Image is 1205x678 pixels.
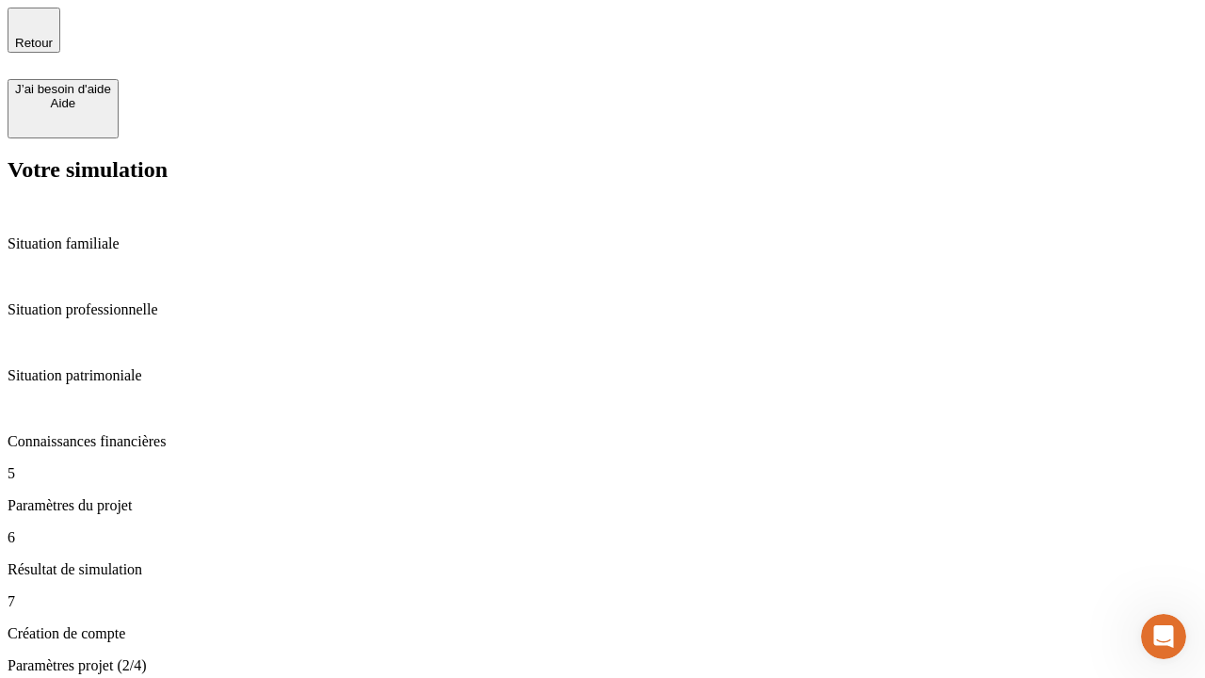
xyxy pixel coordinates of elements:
div: J’ai besoin d'aide [15,82,111,96]
p: Connaissances financières [8,433,1197,450]
p: Paramètres du projet [8,497,1197,514]
button: Retour [8,8,60,53]
p: Situation professionnelle [8,301,1197,318]
p: Situation familiale [8,235,1197,252]
div: Aide [15,96,111,110]
span: Retour [15,36,53,50]
p: Paramètres projet (2/4) [8,657,1197,674]
p: 7 [8,593,1197,610]
p: 6 [8,529,1197,546]
button: J’ai besoin d'aideAide [8,79,119,138]
p: Création de compte [8,625,1197,642]
iframe: Intercom live chat [1141,614,1186,659]
h2: Votre simulation [8,157,1197,183]
p: 5 [8,465,1197,482]
p: Situation patrimoniale [8,367,1197,384]
p: Résultat de simulation [8,561,1197,578]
